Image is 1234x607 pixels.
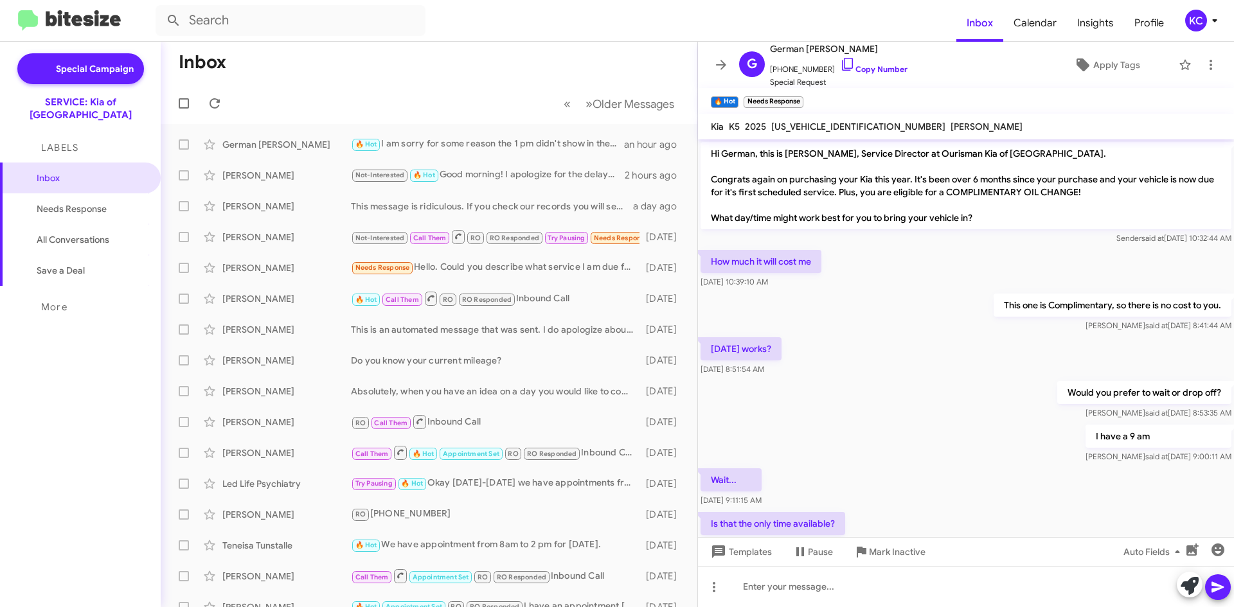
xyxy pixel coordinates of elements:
[625,169,687,182] div: 2 hours ago
[729,121,740,132] span: K5
[711,96,738,108] small: 🔥 Hot
[698,540,782,563] button: Templates
[633,200,687,213] div: a day ago
[639,231,687,243] div: [DATE]
[156,5,425,36] input: Search
[222,261,351,274] div: [PERSON_NAME]
[1093,53,1140,76] span: Apply Tags
[1141,233,1164,243] span: said at
[556,91,578,117] button: Previous
[594,234,648,242] span: Needs Response
[782,540,843,563] button: Pause
[747,54,757,75] span: G
[1057,381,1231,404] p: Would you prefer to wait or drop off?
[401,479,423,488] span: 🔥 Hot
[355,234,405,242] span: Not-Interested
[639,416,687,428] div: [DATE]
[41,301,67,313] span: More
[1086,408,1231,418] span: [PERSON_NAME] [DATE] 8:53:35 AM
[843,540,936,563] button: Mark Inactive
[1003,4,1067,42] a: Calendar
[351,323,639,336] div: This is an automated message that was sent. I do apologize about that! We will look forward to sc...
[351,137,624,152] div: I am sorry for some reason the 1 pm didn't show in the last message, would you prefer 11 or 1
[1086,321,1231,330] span: [PERSON_NAME] [DATE] 8:41:44 AM
[770,57,908,76] span: [PHONE_NUMBER]
[593,97,674,111] span: Older Messages
[708,540,772,563] span: Templates
[1185,10,1207,31] div: KC
[355,295,377,304] span: 🔥 Hot
[222,539,351,552] div: Teneisa Tunstalle
[413,234,447,242] span: Call Them
[56,62,134,75] span: Special Campaign
[951,121,1023,132] span: [PERSON_NAME]
[355,263,410,272] span: Needs Response
[355,419,366,427] span: RO
[770,76,908,89] span: Special Request
[222,477,351,490] div: Led Life Psychiatry
[1067,4,1124,42] a: Insights
[355,171,405,179] span: Not-Interested
[808,540,833,563] span: Pause
[222,169,351,182] div: [PERSON_NAME]
[557,91,682,117] nav: Page navigation example
[1041,53,1172,76] button: Apply Tags
[639,446,687,459] div: [DATE]
[222,354,351,367] div: [PERSON_NAME]
[639,385,687,398] div: [DATE]
[443,450,499,458] span: Appointment Set
[1124,4,1174,42] a: Profile
[351,168,625,182] div: Good morning! I apologize for the delayed response. Were you able to get in for service or do you...
[351,444,639,461] div: Inbound Call
[413,450,434,458] span: 🔥 Hot
[701,277,768,286] span: [DATE] 10:39:10 AM
[1174,10,1220,31] button: KC
[994,294,1231,317] p: This one is Complimentary, so there is no cost to you.
[771,121,945,132] span: [US_VEHICLE_IDENTIFICATION_NUMBER]
[1145,452,1168,461] span: said at
[222,231,351,243] div: [PERSON_NAME]
[744,96,803,108] small: Needs Response
[222,138,351,151] div: German [PERSON_NAME]
[222,416,351,428] div: [PERSON_NAME]
[639,292,687,305] div: [DATE]
[578,91,682,117] button: Next
[956,4,1003,42] a: Inbox
[701,142,1231,229] p: Hi German, this is [PERSON_NAME], Service Director at Ourisman Kia of [GEOGRAPHIC_DATA]. Congrats...
[355,573,389,581] span: Call Them
[1145,408,1168,418] span: said at
[869,540,925,563] span: Mark Inactive
[351,229,639,245] div: Is this a loaner or rental?
[355,541,377,549] span: 🔥 Hot
[639,570,687,583] div: [DATE]
[586,96,593,112] span: »
[351,290,639,306] div: Inbound Call
[564,96,571,112] span: «
[37,264,85,277] span: Save a Deal
[222,200,351,213] div: [PERSON_NAME]
[639,477,687,490] div: [DATE]
[355,510,366,518] span: RO
[1116,233,1231,243] span: Sender [DATE] 10:32:44 AM
[355,479,393,488] span: Try Pausing
[470,234,481,242] span: RO
[351,568,639,584] div: Inbound Call
[413,573,469,581] span: Appointment Set
[17,53,144,84] a: Special Campaign
[497,573,546,581] span: RO Responded
[478,573,488,581] span: RO
[179,52,226,73] h1: Inbox
[701,337,782,360] p: [DATE] works?
[355,450,389,458] span: Call Them
[770,41,908,57] span: German [PERSON_NAME]
[351,538,639,552] div: We have appointment from 8am to 2 pm for [DATE].
[222,508,351,521] div: [PERSON_NAME]
[639,508,687,521] div: [DATE]
[1113,540,1195,563] button: Auto Fields
[222,323,351,336] div: [PERSON_NAME]
[548,234,585,242] span: Try Pausing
